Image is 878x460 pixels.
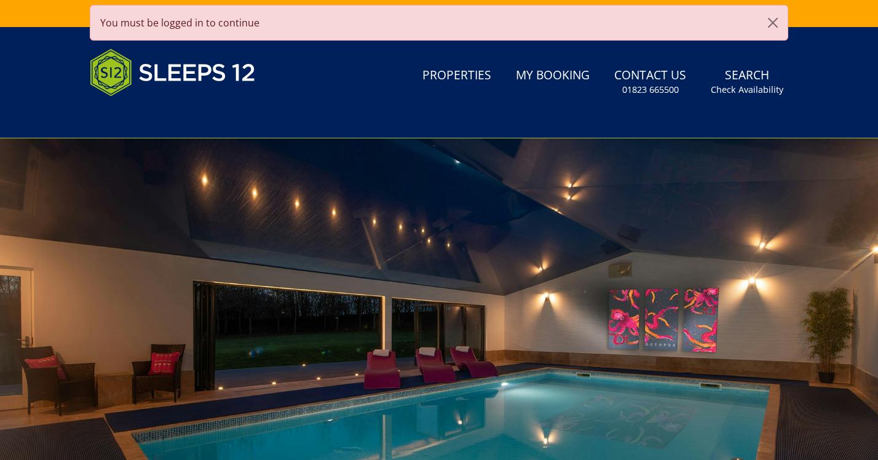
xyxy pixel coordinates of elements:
a: My Booking [511,62,595,90]
small: 01823 665500 [622,84,679,96]
a: SearchCheck Availability [706,62,788,102]
img: Sleeps 12 [90,42,256,103]
small: Check Availability [711,84,783,96]
iframe: Customer reviews powered by Trustpilot [84,111,213,121]
a: Properties [417,62,496,90]
a: Contact Us01823 665500 [609,62,691,102]
div: You must be logged in to continue [90,5,788,41]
